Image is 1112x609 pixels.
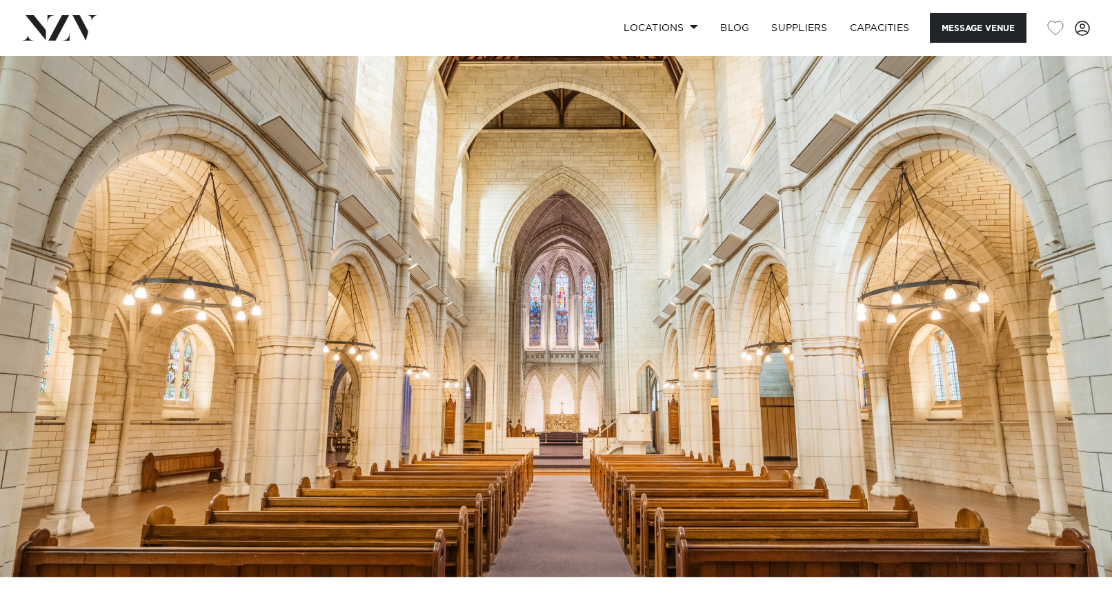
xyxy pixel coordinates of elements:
[22,15,97,40] img: nzv-logo.png
[930,13,1026,43] button: Message Venue
[709,13,760,43] a: BLOG
[839,13,921,43] a: Capacities
[613,13,709,43] a: Locations
[760,13,838,43] a: SUPPLIERS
